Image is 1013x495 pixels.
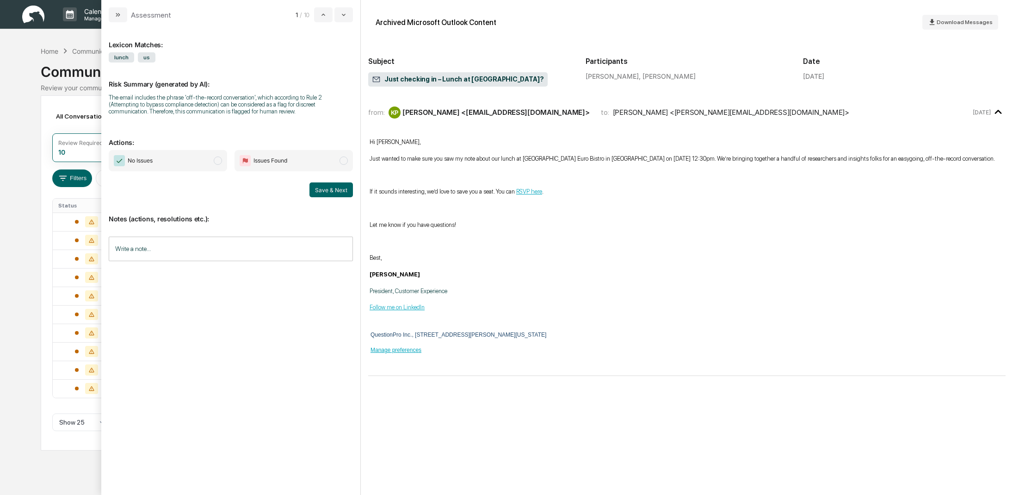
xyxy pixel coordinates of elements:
[58,148,65,156] div: 10
[109,30,353,49] div: Lexicon Matches:
[371,347,421,353] a: Manage preferences
[370,271,420,278] span: [PERSON_NAME]
[109,94,353,115] div: The email includes the phrase 'off-the-record conversation', which according to Rule 2 (Attemptin...
[370,221,456,228] span: Let me know if you have questions!
[983,464,1008,489] iframe: Open customer support
[803,72,824,80] div: [DATE]
[128,156,153,165] span: No Issues
[41,47,58,55] div: Home
[109,52,134,63] span: lunch
[601,108,609,117] span: to:
[109,204,353,223] p: Notes (actions, resolutions etc.):
[370,286,1004,297] p: President, Customer Experience
[376,18,496,27] div: Archived Microsoft Outlook Content
[370,138,421,145] span: Hi [PERSON_NAME],
[77,7,124,15] p: Calendar
[114,155,125,166] img: Checkmark
[516,188,542,195] a: RSVP here
[296,11,298,19] span: 1
[109,69,353,88] p: Risk Summary (generated by AI):
[368,108,385,117] span: from:
[542,188,544,195] span: .
[370,188,499,195] span: If it sounds interesting, we’d love to save you a seat. Y
[53,199,121,213] th: Status
[52,169,93,187] button: Filters
[370,304,425,311] a: Follow me on LinkedIn
[803,57,1006,66] h2: Date
[402,108,590,117] div: [PERSON_NAME] <[EMAIL_ADDRESS][DOMAIN_NAME]>
[389,107,401,119] div: KP
[973,109,991,116] time: Wednesday, August 20, 2025 at 7:37:04 AM
[309,182,353,197] button: Save & Next
[96,169,172,187] button: Date:[DATE] - [DATE]
[41,56,973,80] div: Communications Archive
[22,6,44,24] img: logo
[41,84,973,92] div: Review your communication records across channels
[937,19,993,25] span: Download Messages
[370,155,995,162] span: Just wanted to make sure you saw my note about our lunch at [GEOGRAPHIC_DATA] Euro Bistro in [GEO...
[109,127,353,146] p: Actions:
[253,156,287,165] span: Issues Found
[72,47,147,55] div: Communications Archive
[131,11,171,19] div: Assessment
[372,75,544,84] span: Just checking in – Lunch at [GEOGRAPHIC_DATA]?
[58,139,103,146] div: Review Required
[138,52,155,63] span: us
[300,11,312,19] span: / 10
[586,72,788,80] div: [PERSON_NAME], [PERSON_NAME]
[77,15,124,22] p: Manage Tasks
[613,108,849,117] div: [PERSON_NAME] <[PERSON_NAME][EMAIL_ADDRESS][DOMAIN_NAME]>
[922,15,998,30] button: Download Messages
[370,254,382,261] span: Best,
[368,57,571,66] h2: Subject
[586,57,788,66] h2: Participants
[52,109,122,124] div: All Conversations
[499,188,515,195] span: ou can
[240,155,251,166] img: Flag
[371,330,1003,339] p: QuestionPro Inc., [STREET_ADDRESS][PERSON_NAME][US_STATE]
